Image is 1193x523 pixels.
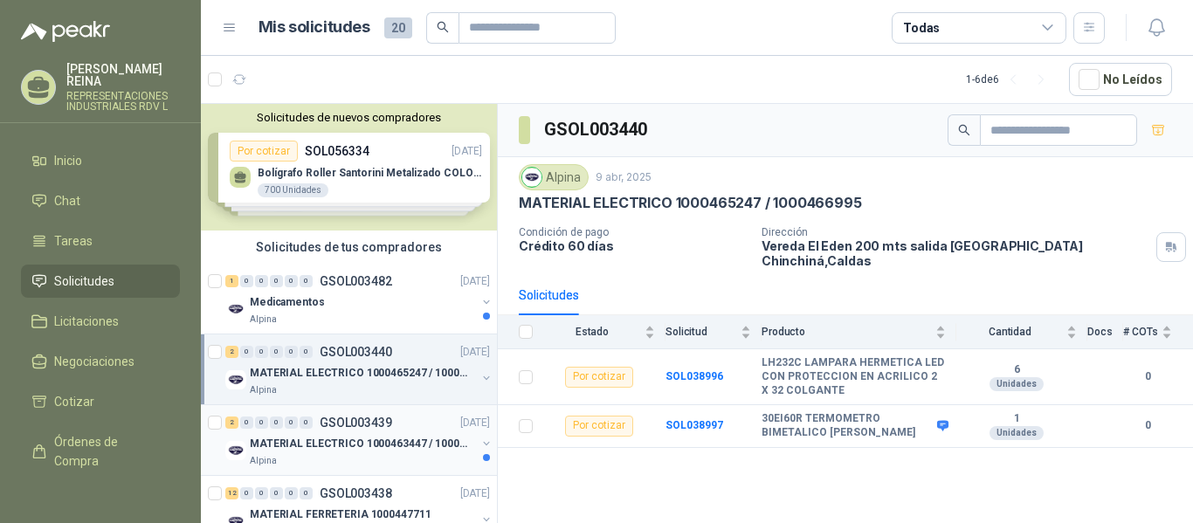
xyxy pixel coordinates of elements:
[300,275,313,287] div: 0
[270,346,283,358] div: 0
[259,15,370,40] h1: Mis solicitudes
[250,454,277,468] p: Alpina
[54,272,114,291] span: Solicitudes
[225,341,493,397] a: 2 0 0 0 0 0 GSOL003440[DATE] Company LogoMATERIAL ELECTRICO 1000465247 / 1000466995Alpina
[240,275,253,287] div: 0
[225,299,246,320] img: Company Logo
[522,168,541,187] img: Company Logo
[300,416,313,429] div: 0
[21,345,180,378] a: Negociaciones
[956,315,1087,349] th: Cantidad
[225,275,238,287] div: 1
[270,487,283,499] div: 0
[21,184,180,217] a: Chat
[21,385,180,418] a: Cotizar
[250,436,467,452] p: MATERIAL ELECTRICO 1000463447 / 1000465800
[255,416,268,429] div: 0
[519,164,589,190] div: Alpina
[300,346,313,358] div: 0
[240,416,253,429] div: 0
[1123,417,1172,434] b: 0
[270,416,283,429] div: 0
[225,369,246,390] img: Company Logo
[250,506,431,523] p: MATERIAL FERRETERIA 1000447711
[201,104,497,231] div: Solicitudes de nuevos compradoresPor cotizarSOL056334[DATE] Bolígrafo Roller Santorini Metalizado...
[54,352,134,371] span: Negociaciones
[21,144,180,177] a: Inicio
[596,169,652,186] p: 9 abr, 2025
[519,226,748,238] p: Condición de pago
[665,419,723,431] a: SOL038997
[21,425,180,478] a: Órdenes de Compra
[54,312,119,331] span: Licitaciones
[460,273,490,290] p: [DATE]
[990,426,1044,440] div: Unidades
[320,487,392,499] p: GSOL003438
[285,487,298,499] div: 0
[762,315,956,349] th: Producto
[21,21,110,42] img: Logo peakr
[255,487,268,499] div: 0
[519,286,579,305] div: Solicitudes
[990,377,1044,391] div: Unidades
[762,356,946,397] b: LH232C LAMPARA HERMETICA LED CON PROTECCION EN ACRILICO 2 X 32 COLGANTE
[250,313,277,327] p: Alpina
[1087,315,1123,349] th: Docs
[543,326,641,338] span: Estado
[240,346,253,358] div: 0
[384,17,412,38] span: 20
[956,363,1077,377] b: 6
[903,18,940,38] div: Todas
[1123,326,1158,338] span: # COTs
[201,231,497,264] div: Solicitudes de tus compradores
[225,271,493,327] a: 1 0 0 0 0 0 GSOL003482[DATE] Company LogoMedicamentosAlpina
[460,344,490,361] p: [DATE]
[460,485,490,502] p: [DATE]
[225,487,238,499] div: 12
[958,124,970,136] span: search
[1123,368,1172,385] b: 0
[565,367,633,388] div: Por cotizar
[519,194,861,212] p: MATERIAL ELECTRICO 1000465247 / 1000466995
[240,487,253,499] div: 0
[285,275,298,287] div: 0
[320,346,392,358] p: GSOL003440
[54,432,163,471] span: Órdenes de Compra
[225,346,238,358] div: 2
[21,224,180,258] a: Tareas
[66,63,180,87] p: [PERSON_NAME] REINA
[270,275,283,287] div: 0
[285,416,298,429] div: 0
[208,111,490,124] button: Solicitudes de nuevos compradores
[225,416,238,429] div: 2
[460,415,490,431] p: [DATE]
[956,412,1077,426] b: 1
[565,416,633,437] div: Por cotizar
[665,326,737,338] span: Solicitud
[966,65,1055,93] div: 1 - 6 de 6
[300,487,313,499] div: 0
[285,346,298,358] div: 0
[762,226,1149,238] p: Dirección
[21,305,180,338] a: Licitaciones
[250,365,467,382] p: MATERIAL ELECTRICO 1000465247 / 1000466995
[762,412,933,439] b: 30EI60R TERMOMETRO BIMETALICO [PERSON_NAME]
[665,315,762,349] th: Solicitud
[54,151,82,170] span: Inicio
[54,191,80,210] span: Chat
[665,370,723,382] a: SOL038996
[320,416,392,429] p: GSOL003439
[762,326,932,338] span: Producto
[1069,63,1172,96] button: No Leídos
[250,383,277,397] p: Alpina
[21,265,180,298] a: Solicitudes
[762,238,1149,268] p: Vereda El Eden 200 mts salida [GEOGRAPHIC_DATA] Chinchiná , Caldas
[956,326,1063,338] span: Cantidad
[54,231,93,251] span: Tareas
[543,315,665,349] th: Estado
[225,412,493,468] a: 2 0 0 0 0 0 GSOL003439[DATE] Company LogoMATERIAL ELECTRICO 1000463447 / 1000465800Alpina
[437,21,449,33] span: search
[54,392,94,411] span: Cotizar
